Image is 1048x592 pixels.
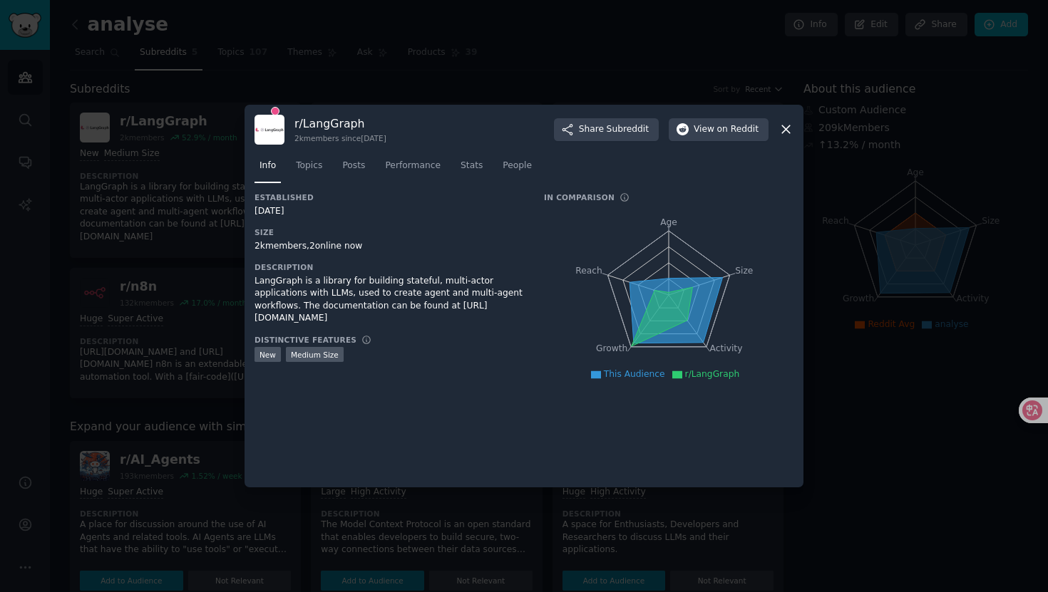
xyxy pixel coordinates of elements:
span: r/LangGraph [685,369,740,379]
h3: Size [255,227,524,237]
a: Info [255,155,281,184]
tspan: Activity [710,343,743,353]
tspan: Growth [596,343,627,353]
tspan: Size [735,265,753,275]
img: LangGraph [255,115,284,145]
h3: In Comparison [544,192,615,202]
h3: r/ LangGraph [294,116,386,131]
span: Subreddit [607,123,649,136]
span: Posts [342,160,365,172]
button: Viewon Reddit [669,118,769,141]
button: ShareSubreddit [554,118,659,141]
div: 2k members since [DATE] [294,133,386,143]
tspan: Age [660,217,677,227]
div: [DATE] [255,205,524,218]
tspan: Reach [575,265,602,275]
span: View [694,123,759,136]
a: Topics [291,155,327,184]
div: 2k members, 2 online now [255,240,524,253]
span: Topics [296,160,322,172]
span: Performance [385,160,441,172]
h3: Established [255,192,524,202]
a: Posts [337,155,370,184]
a: Stats [456,155,488,184]
a: People [498,155,537,184]
span: Share [579,123,649,136]
h3: Distinctive Features [255,335,356,345]
h3: Description [255,262,524,272]
div: New [255,347,281,362]
div: Medium Size [286,347,344,362]
a: Performance [380,155,446,184]
span: on Reddit [717,123,759,136]
span: This Audience [604,369,665,379]
div: LangGraph is a library for building stateful, multi-actor applications with LLMs, used to create ... [255,275,524,325]
span: People [503,160,532,172]
span: Info [260,160,276,172]
span: Stats [461,160,483,172]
